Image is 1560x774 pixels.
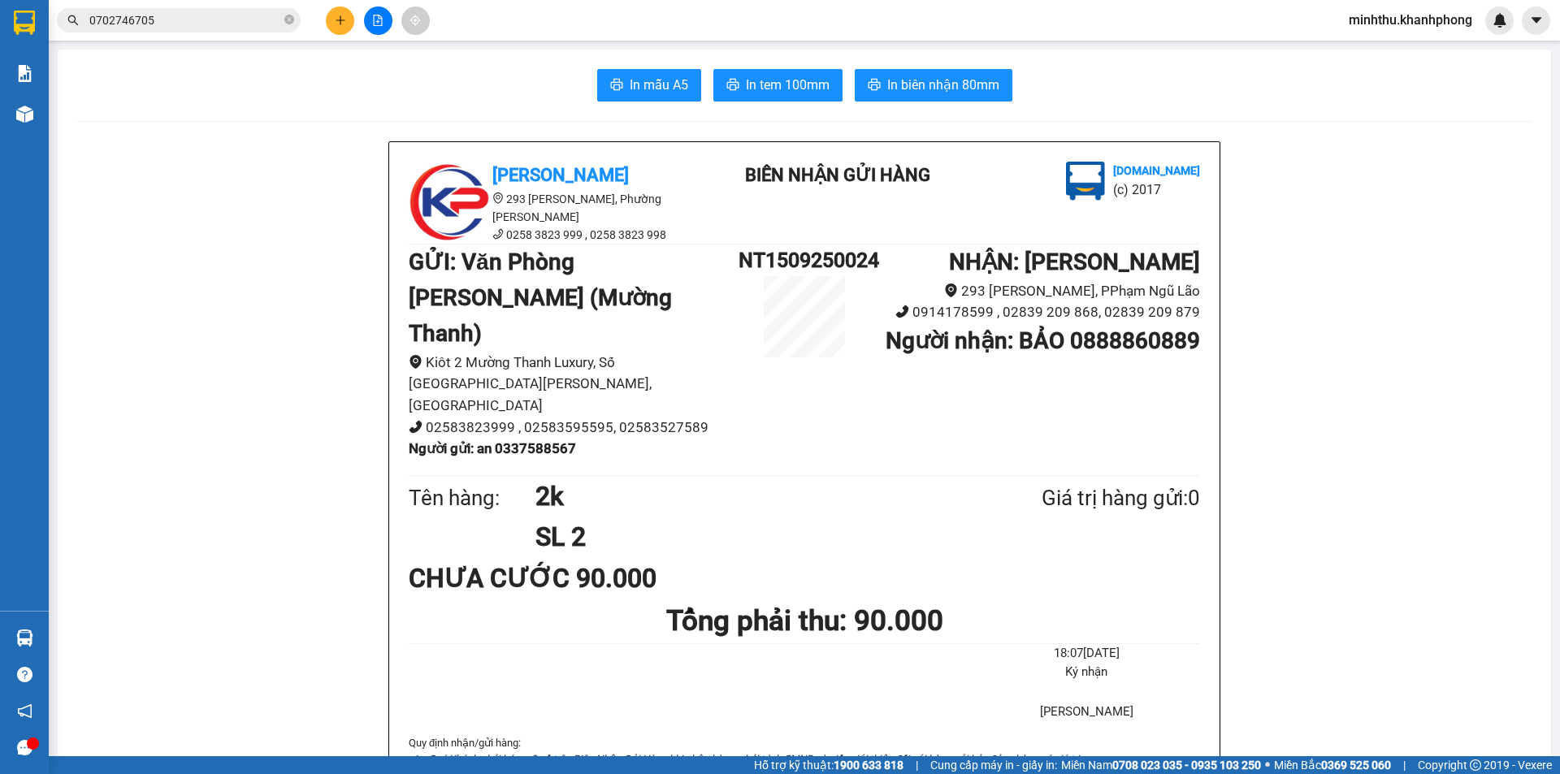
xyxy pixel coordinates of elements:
span: environment [409,355,422,369]
li: 02583823999 , 02583595595, 02583527589 [409,417,739,439]
li: 0914178599 , 02839 209 868, 02839 209 879 [870,301,1200,323]
img: solution-icon [16,65,33,82]
img: warehouse-icon [16,629,33,646]
b: Người nhận : BẢO 0888860889 [886,327,1200,354]
b: [PERSON_NAME] [492,165,629,185]
span: phone [409,420,422,434]
strong: 0369 525 060 [1321,759,1391,772]
span: | [1403,756,1406,774]
i: Quý Khách phải báo mã số trên Biên Nhận Gửi Hàng khi nhận hàng, phải trình CMND và giấy giới thiệ... [428,753,1081,765]
b: GỬI : Văn Phòng [PERSON_NAME] (Mường Thanh) [409,249,672,347]
span: message [17,740,32,755]
h1: SL 2 [535,517,963,557]
span: minhthu.khanhphong [1336,10,1485,30]
button: aim [401,6,430,35]
li: 293 [PERSON_NAME], Phường [PERSON_NAME] [409,190,701,226]
h1: Tổng phải thu: 90.000 [409,599,1200,643]
span: ⚪️ [1265,762,1270,768]
strong: 0708 023 035 - 0935 103 250 [1112,759,1261,772]
span: printer [726,78,739,93]
span: Miền Bắc [1274,756,1391,774]
b: NHẬN : [PERSON_NAME] [949,249,1200,275]
span: copyright [1470,759,1481,771]
span: file-add [372,15,383,26]
span: printer [868,78,881,93]
img: warehouse-icon [16,106,33,123]
span: plus [335,15,346,26]
h1: 2k [535,476,963,517]
span: In biên nhận 80mm [887,75,999,95]
span: In mẫu A5 [630,75,688,95]
li: Ký nhận [973,663,1200,682]
span: environment [492,192,504,204]
button: printerIn mẫu A5 [597,69,701,102]
span: phone [492,228,504,240]
img: logo.jpg [1066,162,1105,201]
div: Tên hàng: [409,482,535,515]
li: 293 [PERSON_NAME], PPhạm Ngũ Lão [870,280,1200,302]
span: printer [610,78,623,93]
span: Miền Nam [1061,756,1261,774]
b: Người gửi : an 0337588567 [409,440,576,456]
span: phone [895,305,909,318]
img: icon-new-feature [1493,13,1507,28]
img: logo.jpg [409,162,490,243]
li: 0258 3823 999 , 0258 3823 998 [409,226,701,244]
button: caret-down [1522,6,1550,35]
b: BIÊN NHẬN GỬI HÀNG [745,165,930,185]
span: close-circle [284,15,294,24]
input: Tìm tên, số ĐT hoặc mã đơn [89,11,281,29]
strong: 1900 633 818 [834,759,903,772]
div: Giá trị hàng gửi: 0 [963,482,1200,515]
span: Cung cấp máy in - giấy in: [930,756,1057,774]
span: caret-down [1529,13,1544,28]
h1: NT1509250024 [739,244,870,276]
span: Hỗ trợ kỹ thuật: [754,756,903,774]
b: [DOMAIN_NAME] [1113,164,1200,177]
button: printerIn tem 100mm [713,69,843,102]
span: aim [409,15,421,26]
button: file-add [364,6,392,35]
span: In tem 100mm [746,75,830,95]
span: environment [944,283,958,297]
button: printerIn biên nhận 80mm [855,69,1012,102]
span: search [67,15,79,26]
span: notification [17,703,32,719]
button: plus [326,6,354,35]
span: question-circle [17,667,32,682]
li: 18:07[DATE] [973,644,1200,664]
li: [PERSON_NAME] [973,703,1200,722]
img: logo-vxr [14,11,35,35]
span: close-circle [284,13,294,28]
div: CHƯA CƯỚC 90.000 [409,558,669,599]
li: Kiôt 2 Mường Thanh Luxury, Số [GEOGRAPHIC_DATA][PERSON_NAME], [GEOGRAPHIC_DATA] [409,352,739,417]
span: | [916,756,918,774]
li: (c) 2017 [1113,179,1200,200]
